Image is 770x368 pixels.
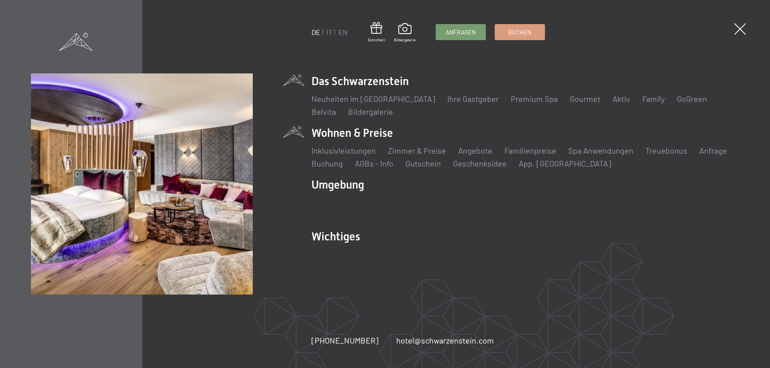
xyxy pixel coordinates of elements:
a: Aktiv [612,94,630,104]
a: Geschenksidee [453,159,507,168]
a: Gutschein [405,159,441,168]
a: EN [338,28,348,37]
a: hotel@schwarzenstein.com [396,335,494,346]
a: IT [326,28,332,37]
a: Familienpreise [504,146,556,155]
a: Belvita [311,107,336,116]
a: Ihre Gastgeber [447,94,499,104]
a: Buchung [311,159,343,168]
a: AGBs - Info [355,159,393,168]
a: Anfragen [436,24,485,40]
a: Spa Anwendungen [568,146,633,155]
a: GoGreen [677,94,707,104]
a: Neuheiten im [GEOGRAPHIC_DATA] [311,94,435,104]
span: Gutschein [368,37,385,43]
a: Zimmer & Preise [388,146,446,155]
span: [PHONE_NUMBER] [311,335,379,345]
a: Bildergalerie [348,107,393,116]
a: Angebote [458,146,492,155]
span: Anfragen [446,28,476,37]
span: Bildergalerie [394,37,416,43]
a: Buchen [495,24,545,40]
a: DE [311,28,320,37]
a: Inklusivleistungen [311,146,376,155]
a: [PHONE_NUMBER] [311,335,379,346]
a: Treuebonus [645,146,687,155]
a: Anfrage [699,146,727,155]
a: Gutschein [368,22,385,43]
span: Buchen [508,28,531,37]
a: App. [GEOGRAPHIC_DATA] [519,159,611,168]
a: Bildergalerie [394,23,416,43]
a: Family [642,94,665,104]
a: Gourmet [570,94,600,104]
a: Premium Spa [511,94,558,104]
